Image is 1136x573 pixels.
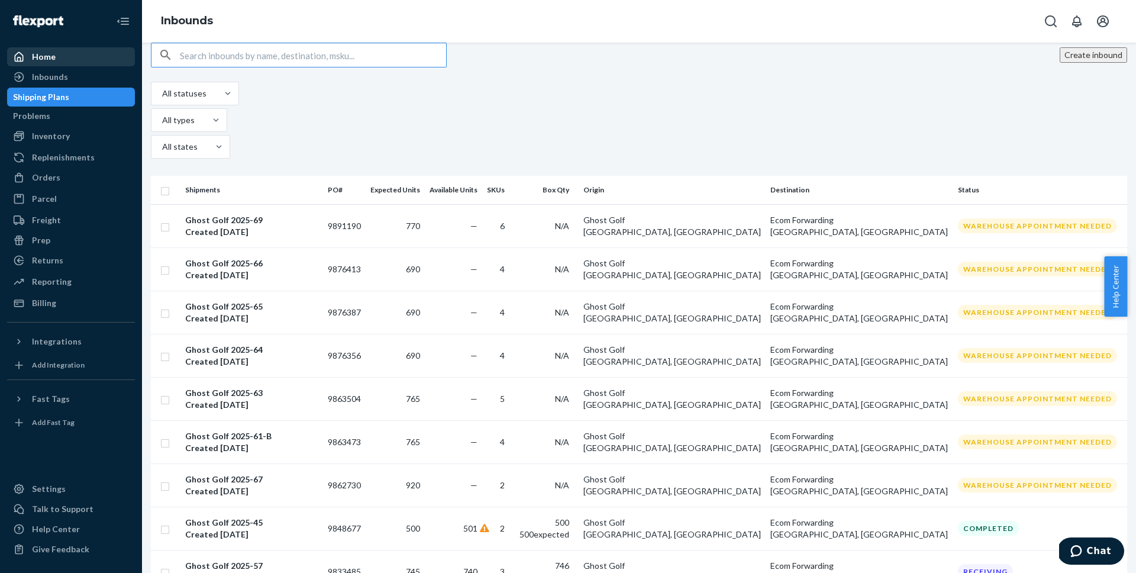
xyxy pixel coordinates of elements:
a: Billing [7,294,135,313]
div: Warehouse Appointment Needed [958,434,1117,449]
span: 690 [406,307,420,317]
div: Parcel [32,193,57,205]
span: 690 [406,350,420,360]
span: [GEOGRAPHIC_DATA], [GEOGRAPHIC_DATA] [583,356,761,366]
div: Warehouse Appointment Needed [958,262,1117,276]
div: Ecom Forwarding [770,387,948,399]
div: Warehouse Appointment Needed [958,218,1117,233]
div: Warehouse Appointment Needed [958,478,1117,492]
td: 9876387 [323,291,366,334]
a: Settings [7,479,135,498]
span: 501 [463,523,477,533]
img: Flexport logo [13,15,63,27]
div: Warehouse Appointment Needed [958,391,1117,406]
div: Ghost Golf [583,387,761,399]
div: Ghost Golf 2025-67 [185,474,318,485]
input: All statuses [161,88,162,99]
div: Created [DATE] [185,313,318,324]
span: [GEOGRAPHIC_DATA], [GEOGRAPHIC_DATA] [583,270,761,280]
th: Box Qty [514,176,578,204]
td: 9891190 [323,204,366,247]
div: Home [32,51,56,63]
div: Created [DATE] [185,485,318,497]
input: All states [161,141,162,153]
div: Ghost Golf 2025-66 [185,257,318,269]
a: Inventory [7,127,135,146]
span: 4 [500,350,505,360]
div: Talk to Support [32,503,93,515]
td: 9862730 [323,463,366,507]
div: Created [DATE] [185,226,318,238]
div: Ghost Golf 2025-65 [185,301,318,313]
div: 500 [519,517,569,529]
div: Integrations [32,336,82,347]
span: 690 [406,264,420,274]
div: Ghost Golf [583,257,761,269]
span: Help Center [1104,256,1127,317]
button: Integrations [7,332,135,351]
span: [GEOGRAPHIC_DATA], [GEOGRAPHIC_DATA] [770,227,948,237]
div: Ecom Forwarding [770,257,948,269]
div: Ghost Golf 2025-63 [185,387,318,399]
th: Status [953,176,1127,204]
span: 4 [500,307,505,317]
span: [GEOGRAPHIC_DATA], [GEOGRAPHIC_DATA] [770,400,948,410]
th: Shipments [180,176,323,204]
button: Fast Tags [7,389,135,408]
button: Create inbound [1060,47,1127,63]
div: Ghost Golf [583,517,761,529]
a: Inbounds [7,67,135,86]
div: Warehouse Appointment Needed [958,348,1117,363]
a: Freight [7,211,135,230]
a: Orders [7,168,135,187]
span: [GEOGRAPHIC_DATA], [GEOGRAPHIC_DATA] [583,443,761,453]
div: Add Fast Tag [32,417,75,427]
div: Created [DATE] [185,269,318,281]
span: — [470,264,477,274]
div: Created [DATE] [185,399,318,411]
a: Home [7,47,135,66]
td: 9863504 [323,377,366,420]
div: Created [DATE] [185,442,318,454]
button: Open notifications [1065,9,1089,33]
a: Inbounds [161,14,213,27]
div: Problems [13,110,50,122]
div: Settings [32,483,66,495]
div: Ghost Golf 2025-64 [185,344,318,356]
div: Ecom Forwarding [770,301,948,313]
div: Reporting [32,276,72,288]
div: Inventory [32,130,70,142]
th: PO# [323,176,366,204]
span: 500 expected [519,529,569,539]
span: 770 [406,221,420,231]
span: [GEOGRAPHIC_DATA], [GEOGRAPHIC_DATA] [583,313,761,323]
span: [GEOGRAPHIC_DATA], [GEOGRAPHIC_DATA] [770,356,948,366]
span: 2 [500,480,505,490]
span: N/A [555,264,569,274]
a: Parcel [7,189,135,208]
div: Ecom Forwarding [770,517,948,529]
div: Help Center [32,523,80,535]
span: [GEOGRAPHIC_DATA], [GEOGRAPHIC_DATA] [583,400,761,410]
a: Help Center [7,520,135,539]
span: [GEOGRAPHIC_DATA], [GEOGRAPHIC_DATA] [770,313,948,323]
div: Replenishments [32,152,95,163]
th: Expected Units [366,176,425,204]
div: Ecom Forwarding [770,430,948,442]
span: [GEOGRAPHIC_DATA], [GEOGRAPHIC_DATA] [583,227,761,237]
td: 9848677 [323,507,366,550]
div: Ecom Forwarding [770,474,948,485]
a: Shipping Plans [7,88,135,107]
div: Freight [32,214,61,226]
div: Ghost Golf [583,344,761,356]
span: — [470,437,477,447]
span: N/A [555,221,569,231]
div: Ghost Golf 2025-61-B [185,430,318,442]
input: Search inbounds by name, destination, msku... [180,43,446,67]
span: 4 [500,264,505,274]
div: Warehouse Appointment Needed [958,305,1117,320]
span: [GEOGRAPHIC_DATA], [GEOGRAPHIC_DATA] [583,486,761,496]
a: Reporting [7,272,135,291]
span: 765 [406,394,420,404]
